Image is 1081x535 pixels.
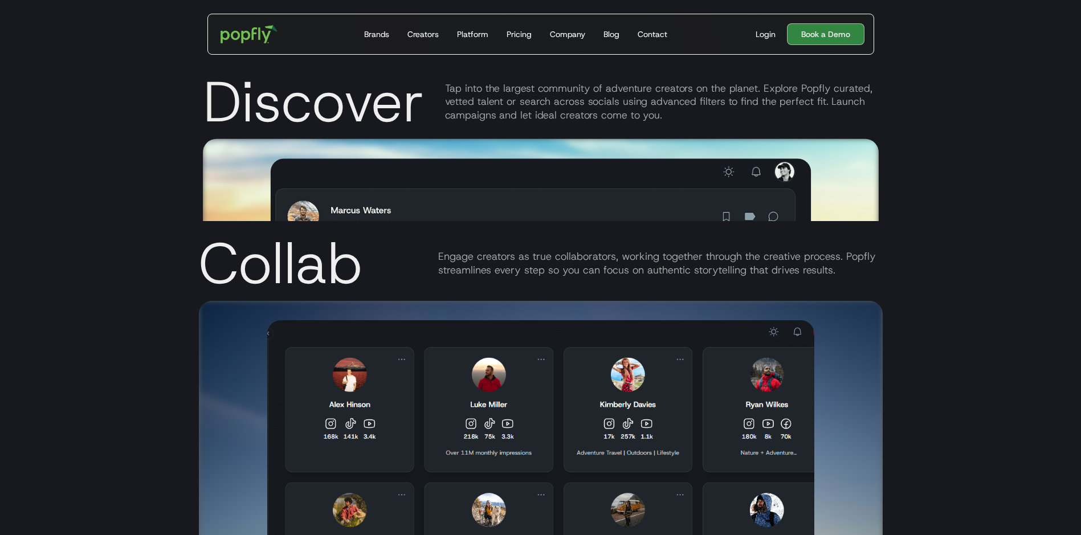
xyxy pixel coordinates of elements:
[545,14,590,54] a: Company
[507,28,532,40] div: Pricing
[633,14,672,54] a: Contact
[502,14,536,54] a: Pricing
[452,14,493,54] a: Platform
[364,28,389,40] div: Brands
[756,28,776,40] div: Login
[751,28,780,40] a: Login
[199,235,362,292] div: Collab
[599,14,624,54] a: Blog
[457,28,488,40] div: Platform
[213,17,286,51] a: home
[203,73,425,129] div: Discover
[360,14,394,54] a: Brands
[445,81,879,121] div: Tap into the largest community of adventure creators on the planet. Explore Popfly curated, vette...
[603,28,619,40] div: Blog
[638,28,667,40] div: Contact
[403,14,443,54] a: Creators
[407,28,439,40] div: Creators
[787,23,864,45] a: Book a Demo
[550,28,585,40] div: Company
[438,250,883,277] div: Engage creators as true collaborators, working together through the creative process. Popfly stre...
